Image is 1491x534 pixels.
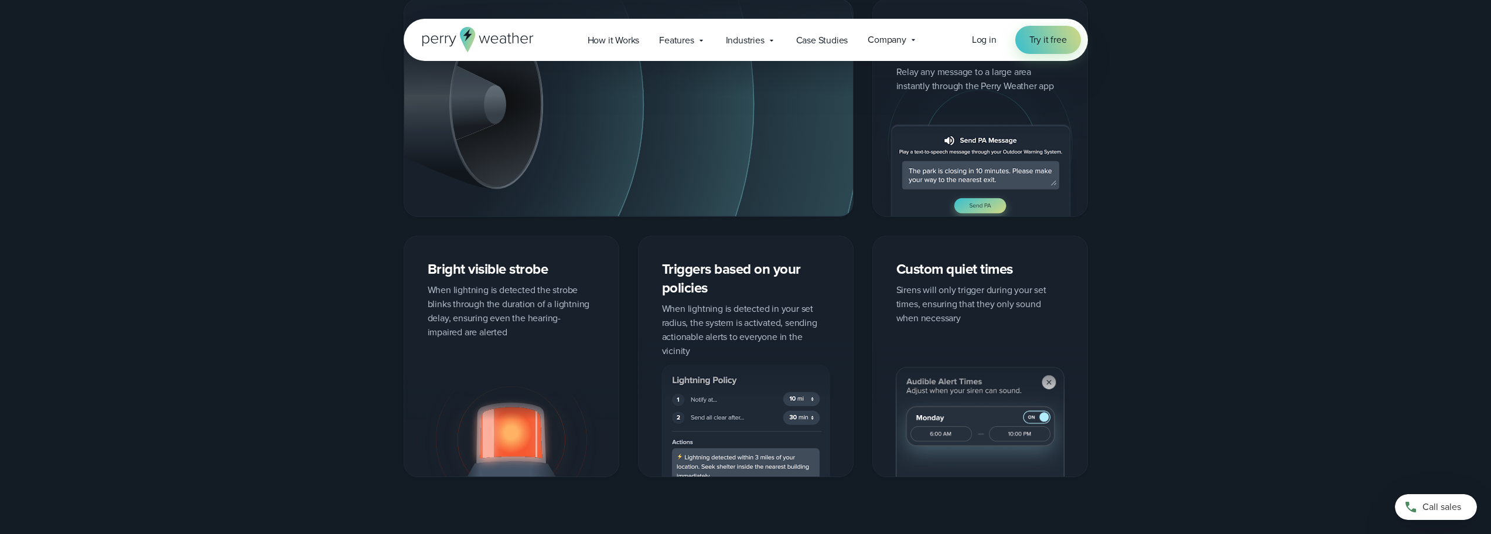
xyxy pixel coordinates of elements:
span: Log in [972,33,997,46]
span: Case Studies [796,33,848,47]
span: Try it free [1029,33,1067,47]
span: Company [868,33,906,47]
a: Try it free [1015,26,1081,54]
img: lightning alert [404,374,619,477]
a: Call sales [1395,494,1477,520]
span: Features [659,33,694,47]
a: Case Studies [786,28,858,52]
span: Industries [726,33,765,47]
span: How it Works [588,33,640,47]
a: Log in [972,33,997,47]
img: Custom Quiet Times [873,342,1087,477]
span: Call sales [1422,500,1461,514]
a: How it Works [578,28,650,52]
